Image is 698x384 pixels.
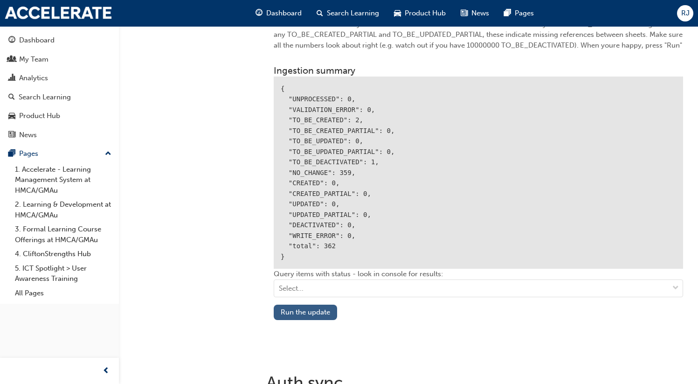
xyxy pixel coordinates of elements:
[248,4,309,23] a: guage-iconDashboard
[497,4,541,23] a: pages-iconPages
[19,92,71,103] div: Search Learning
[19,111,60,121] div: Product Hub
[8,56,15,64] span: people-icon
[504,7,511,19] span: pages-icon
[8,36,15,45] span: guage-icon
[11,197,115,222] a: 2. Learning & Development at HMCA/GMAu
[4,89,115,106] a: Search Learning
[327,8,379,19] span: Search Learning
[4,70,115,87] a: Analytics
[19,130,37,140] div: News
[105,148,111,160] span: up-icon
[405,8,446,19] span: Product Hub
[515,8,534,19] span: Pages
[274,77,683,269] div: { "UNPROCESSED": 0, "VALIDATION_ERROR": 0, "TO_BE_CREATED": 2, "TO_BE_CREATED_PARTIAL": 0, "TO_BE...
[387,4,453,23] a: car-iconProduct Hub
[4,145,115,162] button: Pages
[317,7,323,19] span: search-icon
[681,8,690,19] span: RJ
[11,247,115,261] a: 4. CliftonStrengths Hub
[11,286,115,300] a: All Pages
[11,162,115,198] a: 1. Accelerate - Learning Management System at HMCA/GMAu
[11,222,115,247] a: 3. Formal Learning Course Offerings at HMCA/GMAu
[4,32,115,49] a: Dashboard
[103,365,110,377] span: prev-icon
[274,269,683,305] div: Query items with status - look in console for results:
[309,4,387,23] a: search-iconSearch Learning
[8,131,15,140] span: news-icon
[11,261,115,286] a: 5. ICT Spotlight > User Awareness Training
[19,35,55,46] div: Dashboard
[266,8,302,19] span: Dashboard
[453,4,497,23] a: news-iconNews
[8,93,15,102] span: search-icon
[8,74,15,83] span: chart-icon
[461,7,468,19] span: news-icon
[677,5,693,21] button: RJ
[672,282,679,294] span: down-icon
[274,19,683,51] div: Status: Watch the summary below and wait for UNPROCESSED to reach zero. Fix any VALIDATION_ERRORS...
[394,7,401,19] span: car-icon
[19,54,48,65] div: My Team
[4,30,115,145] button: DashboardMy TeamAnalyticsSearch LearningProduct HubNews
[4,51,115,68] a: My Team
[279,283,304,294] div: Select...
[8,112,15,120] span: car-icon
[256,7,263,19] span: guage-icon
[274,65,683,76] h3: Ingestion summary
[8,150,15,158] span: pages-icon
[274,305,337,320] button: Run the update
[5,7,112,20] img: accelerate-hmca
[19,148,38,159] div: Pages
[4,126,115,144] a: News
[19,73,48,84] div: Analytics
[4,107,115,125] a: Product Hub
[471,8,489,19] span: News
